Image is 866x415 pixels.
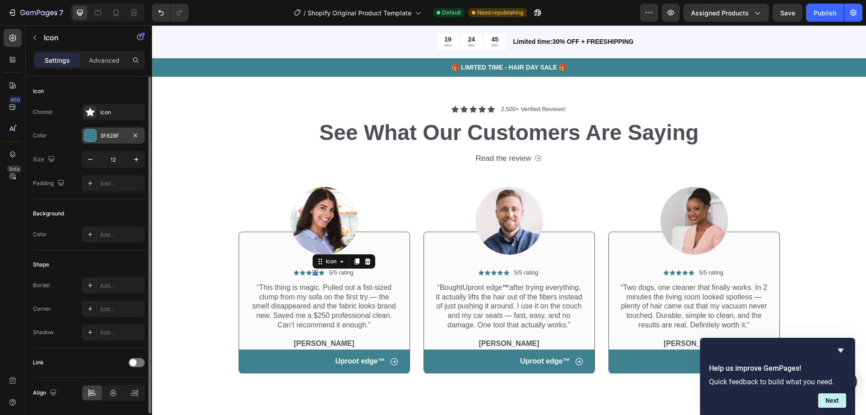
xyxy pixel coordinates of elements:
[33,177,66,190] div: Padding
[9,96,22,103] div: 450
[45,56,70,65] p: Settings
[709,363,846,374] h2: Help us improve GemPages!
[100,231,143,239] div: Add...
[284,314,431,323] p: [PERSON_NAME]
[100,180,143,188] div: Add...
[310,258,357,266] span: Uproot edge
[780,9,795,17] span: Save
[596,332,603,340] strong: ™
[138,162,206,229] img: gempages_432750572815254551-ef0d89b6-ac25-4a2c-b219-0d7927ae4de1.png
[33,359,44,367] div: Link
[814,8,836,18] div: Publish
[323,162,391,229] img: gempages_432750572815254551-a30c62f0-05e4-45ca-ac80-7f24f7eb2b9e.png
[33,281,51,289] div: Border
[324,128,379,138] div: Read the review
[691,8,749,18] span: Assigned Products
[469,314,616,323] p: [PERSON_NAME]
[547,244,571,252] p: 5/5 rating
[226,332,233,340] strong: ™
[709,345,846,408] div: Help us improve GemPages!
[683,4,769,22] button: Assigned Products
[469,258,616,305] p: “Two dogs, one cleaner that finally works. In 2 minutes the living room looked spotless — plenty ...
[99,314,246,323] p: [PERSON_NAME]
[477,9,523,17] span: Need republishing
[33,387,59,399] div: Align
[773,4,802,22] button: Save
[508,162,576,229] img: gempages_432750572815254551-72bb3b5b-89fc-410f-b575-ef698bf3b77d.png
[44,32,120,43] p: Icon
[835,345,846,356] button: Hide survey
[442,9,461,17] span: Default
[100,132,126,140] div: 3F828F
[33,210,64,218] div: Background
[89,56,120,65] p: Advanced
[183,332,233,340] span: Uproot edge
[33,261,49,269] div: Shape
[33,108,52,116] div: Choose
[100,329,143,337] div: Add...
[7,165,22,173] div: Beta
[349,80,414,88] p: 2,500+ Verified Reviews!
[284,258,431,305] p: “Bought after trying everything. It actually lifts the hair out of the fibers instead of just pus...
[33,154,57,166] div: Size
[33,328,54,336] div: Shadow
[818,393,846,408] button: Next question
[152,25,866,415] iframe: Design area
[99,258,246,305] p: “This thing is magic. Pulled out a fist-sized clump from my sofa on the first try — the smell dis...
[33,87,44,95] div: Icon
[709,378,846,386] p: Quick feedback to build what you need.
[4,4,67,22] button: 7
[87,93,628,122] h2: See What Our Customers Are Saying
[350,258,357,266] strong: ™
[324,128,391,138] button: Read the review
[308,8,411,18] span: Shopify Original Product Template
[553,332,603,340] span: Uproot edge
[152,4,189,22] div: Undo/Redo
[368,332,418,340] span: Uproot edge
[304,8,306,18] span: /
[33,230,47,238] div: Color
[100,305,143,313] div: Add...
[33,131,47,140] div: Color
[100,108,143,117] div: Icon
[362,244,386,252] p: 5/5 rating
[177,244,201,252] p: 5/5 rating
[33,305,51,313] div: Corner
[59,7,63,18] p: 7
[806,4,844,22] button: Publish
[411,332,418,340] strong: ™
[100,282,143,290] div: Add...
